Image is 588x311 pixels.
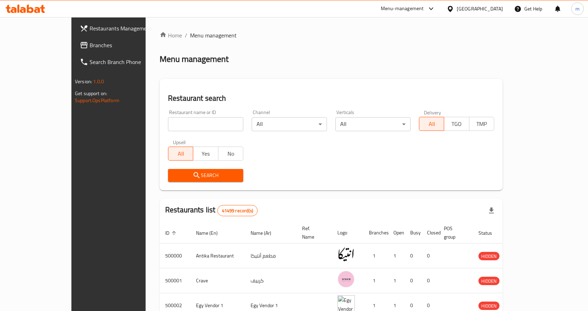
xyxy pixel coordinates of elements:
[160,31,182,40] a: Home
[421,268,438,293] td: 0
[478,302,499,310] span: HIDDEN
[217,205,258,216] div: Total records count
[424,110,441,115] label: Delivery
[90,41,164,49] span: Branches
[196,229,227,237] span: Name (En)
[160,54,229,65] h2: Menu management
[168,147,193,161] button: All
[478,229,501,237] span: Status
[332,222,363,243] th: Logo
[160,268,190,293] td: 500001
[160,31,503,40] nav: breadcrumb
[221,149,240,159] span: No
[245,243,296,268] td: مطعم أنتيكا
[483,202,500,219] div: Export file
[168,169,243,182] button: Search
[218,147,243,161] button: No
[165,205,258,216] h2: Restaurants list
[363,222,388,243] th: Branches
[457,5,503,13] div: [GEOGRAPHIC_DATA]
[168,117,243,131] input: Search for restaurant name or ID..
[421,243,438,268] td: 0
[388,222,405,243] th: Open
[388,268,405,293] td: 1
[478,277,499,285] span: HIDDEN
[165,229,178,237] span: ID
[405,268,421,293] td: 0
[251,229,280,237] span: Name (Ar)
[252,117,327,131] div: All
[75,77,92,86] span: Version:
[421,222,438,243] th: Closed
[363,268,388,293] td: 1
[74,54,170,70] a: Search Branch Phone
[245,268,296,293] td: كرييف
[90,58,164,66] span: Search Branch Phone
[388,243,405,268] td: 1
[196,149,215,159] span: Yes
[337,270,355,288] img: Crave
[337,246,355,263] img: Antika Restaurant
[444,224,464,241] span: POS group
[174,171,238,180] span: Search
[218,207,257,214] span: 41499 record(s)
[75,89,107,98] span: Get support on:
[190,268,245,293] td: Crave
[74,37,170,54] a: Branches
[447,119,466,129] span: TGO
[75,96,119,105] a: Support.OpsPlatform
[173,140,186,144] label: Upsell
[575,5,580,13] span: m
[478,252,499,260] span: HIDDEN
[193,147,218,161] button: Yes
[405,222,421,243] th: Busy
[168,93,494,104] h2: Restaurant search
[190,31,237,40] span: Menu management
[90,24,164,33] span: Restaurants Management
[160,243,190,268] td: 500000
[469,117,494,131] button: TMP
[422,119,441,129] span: All
[405,243,421,268] td: 0
[444,117,469,131] button: TGO
[363,243,388,268] td: 1
[171,149,190,159] span: All
[93,77,104,86] span: 1.0.0
[419,117,444,131] button: All
[335,117,411,131] div: All
[74,20,170,37] a: Restaurants Management
[185,31,187,40] li: /
[472,119,491,129] span: TMP
[302,224,323,241] span: Ref. Name
[190,243,245,268] td: Antika Restaurant
[381,5,424,13] div: Menu-management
